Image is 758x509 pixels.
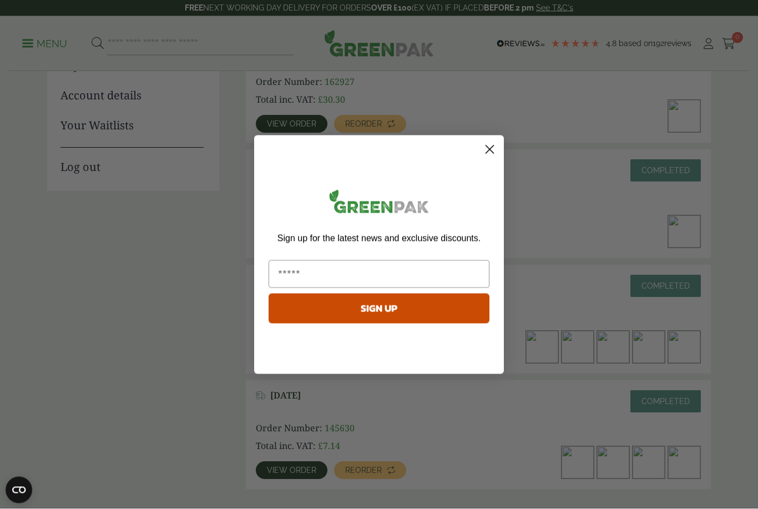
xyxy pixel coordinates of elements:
[480,140,499,159] button: Close dialog
[269,185,489,223] img: greenpak_logo
[277,234,481,243] span: Sign up for the latest news and exclusive discounts.
[269,260,489,288] input: Email
[6,477,32,503] button: Open CMP widget
[269,294,489,324] button: SIGN UP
